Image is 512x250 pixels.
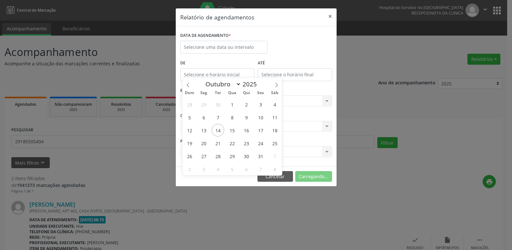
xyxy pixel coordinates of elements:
[180,58,255,68] label: De
[268,163,281,175] span: Novembro 8, 2025
[197,111,210,124] span: Outubro 6, 2025
[212,150,224,162] span: Outubro 28, 2025
[254,163,267,175] span: Novembro 7, 2025
[254,124,267,136] span: Outubro 17, 2025
[183,150,196,162] span: Outubro 26, 2025
[197,137,210,149] span: Outubro 20, 2025
[212,98,224,111] span: Setembro 30, 2025
[268,98,281,111] span: Outubro 4, 2025
[258,58,332,68] label: ATÉ
[268,91,282,95] span: Sáb
[254,111,267,124] span: Outubro 10, 2025
[202,80,241,89] select: Month
[295,171,332,182] button: Carregando...
[268,150,281,162] span: Novembro 1, 2025
[180,136,209,146] label: PROFISSIONAL
[197,163,210,175] span: Novembro 3, 2025
[240,124,253,136] span: Outubro 16, 2025
[226,163,238,175] span: Novembro 5, 2025
[241,80,262,88] input: Year
[183,124,196,136] span: Outubro 12, 2025
[240,137,253,149] span: Outubro 23, 2025
[197,150,210,162] span: Outubro 27, 2025
[183,98,196,111] span: Setembro 28, 2025
[212,111,224,124] span: Outubro 7, 2025
[268,111,281,124] span: Outubro 11, 2025
[226,150,238,162] span: Outubro 29, 2025
[180,31,231,41] label: DATA DE AGENDAMENTO
[268,137,281,149] span: Outubro 25, 2025
[183,137,196,149] span: Outubro 19, 2025
[226,124,238,136] span: Outubro 15, 2025
[212,137,224,149] span: Outubro 21, 2025
[240,150,253,162] span: Outubro 30, 2025
[197,91,211,95] span: Seg
[180,111,198,121] label: CLÍNICA
[240,111,253,124] span: Outubro 9, 2025
[257,171,293,182] button: Cancelar
[180,41,267,54] input: Selecione uma data ou intervalo
[254,150,267,162] span: Outubro 31, 2025
[183,163,196,175] span: Novembro 2, 2025
[226,137,238,149] span: Outubro 22, 2025
[212,124,224,136] span: Outubro 14, 2025
[240,98,253,111] span: Outubro 2, 2025
[254,91,268,95] span: Sex
[226,111,238,124] span: Outubro 8, 2025
[180,86,210,96] label: ESPECIALIDADE
[211,91,225,95] span: Ter
[258,68,332,81] input: Selecione o horário final
[180,13,254,21] h5: Relatório de agendamentos
[254,98,267,111] span: Outubro 3, 2025
[212,163,224,175] span: Novembro 4, 2025
[180,68,255,81] input: Selecione o horário inicial
[268,124,281,136] span: Outubro 18, 2025
[197,124,210,136] span: Outubro 13, 2025
[225,91,239,95] span: Qua
[183,91,197,95] span: Dom
[226,98,238,111] span: Outubro 1, 2025
[324,8,337,24] button: Close
[239,91,254,95] span: Qui
[240,163,253,175] span: Novembro 6, 2025
[197,98,210,111] span: Setembro 29, 2025
[254,137,267,149] span: Outubro 24, 2025
[183,111,196,124] span: Outubro 5, 2025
